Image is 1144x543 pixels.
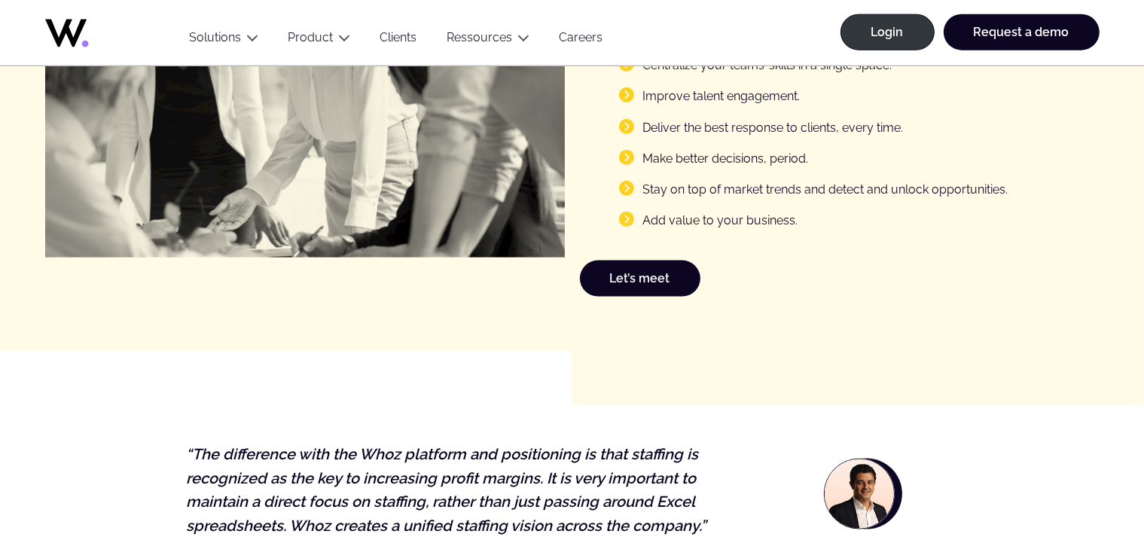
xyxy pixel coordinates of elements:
li: Make better decisions, period. [619,149,1013,168]
button: Solutions [175,30,273,50]
a: Clients [365,30,432,50]
a: Product [288,30,334,44]
a: Login [840,14,935,50]
li: Add value to your business. [619,211,1013,230]
iframe: Chatbot [1045,444,1123,522]
a: Request a demo [944,14,1100,50]
p: “The difference with the Whoz platform and positioning is that staffing is recognized as the key ... [187,443,756,538]
li: Improve talent engagement. [619,87,1013,105]
img: Eric-Cohen-orange-carre.png [825,459,894,529]
button: Ressources [432,30,545,50]
button: Product [273,30,365,50]
li: Stay on top of market trends and detect and unlock opportunities. [619,180,1013,199]
a: Ressources [447,30,513,44]
a: Let’s meet [580,261,700,297]
li: Deliver the best response to clients, every time. [619,118,1013,137]
a: Careers [545,30,618,50]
